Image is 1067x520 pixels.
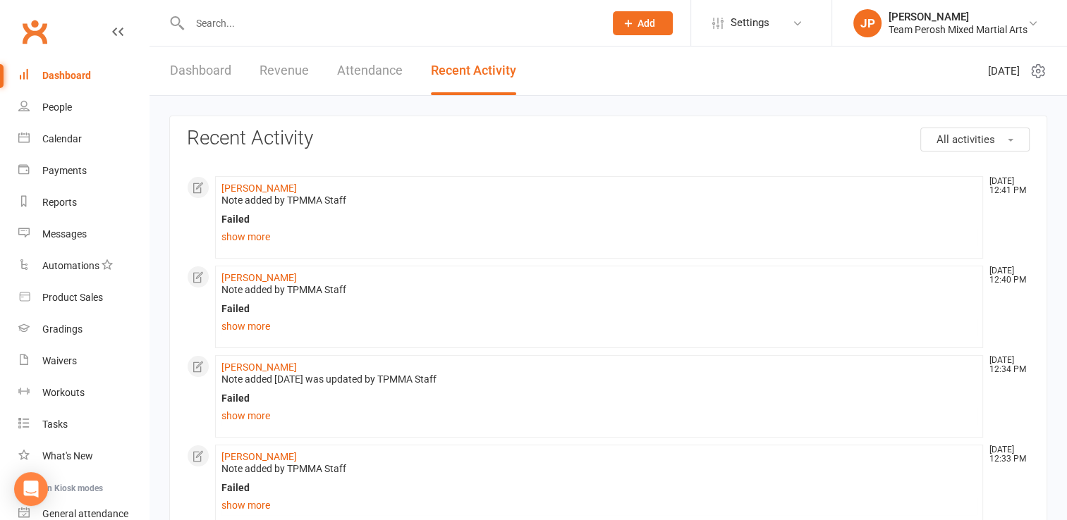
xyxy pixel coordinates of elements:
[982,445,1029,464] time: [DATE] 12:33 PM
[221,392,977,404] div: Failed
[221,227,977,247] a: show more
[18,60,149,92] a: Dashboard
[187,128,1030,149] h3: Recent Activity
[889,11,1028,23] div: [PERSON_NAME]
[42,260,99,271] div: Automations
[982,356,1029,374] time: [DATE] 12:34 PM
[221,284,977,296] div: Note added by TPMMA Staff
[42,355,77,366] div: Waivers
[221,182,297,194] a: [PERSON_NAME]
[221,361,297,373] a: [PERSON_NAME]
[853,9,882,37] div: JP
[221,463,977,475] div: Note added by TPMMA Staff
[18,155,149,187] a: Payments
[221,451,297,462] a: [PERSON_NAME]
[260,47,309,95] a: Revenue
[337,47,403,95] a: Attendance
[221,194,977,206] div: Note added by TPMMA Staff
[42,292,103,303] div: Product Sales
[731,7,769,39] span: Settings
[42,450,93,462] div: What's New
[42,197,77,208] div: Reports
[18,218,149,250] a: Messages
[42,508,128,519] div: General attendance
[185,13,595,33] input: Search...
[18,314,149,345] a: Gradings
[988,63,1020,80] span: [DATE]
[221,213,977,225] div: Failed
[638,18,655,29] span: Add
[42,133,82,144] div: Calendar
[221,316,977,336] a: show more
[42,70,91,81] div: Dashboard
[18,250,149,282] a: Automations
[17,14,52,49] a: Clubworx
[18,409,149,440] a: Tasks
[982,177,1029,195] time: [DATE] 12:41 PM
[18,377,149,409] a: Workouts
[42,228,87,240] div: Messages
[170,47,231,95] a: Dashboard
[18,187,149,218] a: Reports
[42,387,85,398] div: Workouts
[613,11,673,35] button: Add
[221,303,977,315] div: Failed
[42,101,72,113] div: People
[18,345,149,377] a: Waivers
[14,472,48,506] div: Open Intercom Messenger
[18,440,149,472] a: What's New
[920,128,1030,151] button: All activities
[221,272,297,283] a: [PERSON_NAME]
[18,92,149,123] a: People
[221,406,977,426] a: show more
[221,373,977,385] div: Note added [DATE] was updated by TPMMA Staff
[42,165,87,176] div: Payments
[889,23,1028,36] div: Team Perosh Mixed Martial Arts
[221,482,977,494] div: Failed
[18,123,149,155] a: Calendar
[937,133,995,146] span: All activities
[431,47,516,95] a: Recent Activity
[42,419,68,430] div: Tasks
[42,323,83,335] div: Gradings
[221,495,977,515] a: show more
[982,266,1029,285] time: [DATE] 12:40 PM
[18,282,149,314] a: Product Sales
